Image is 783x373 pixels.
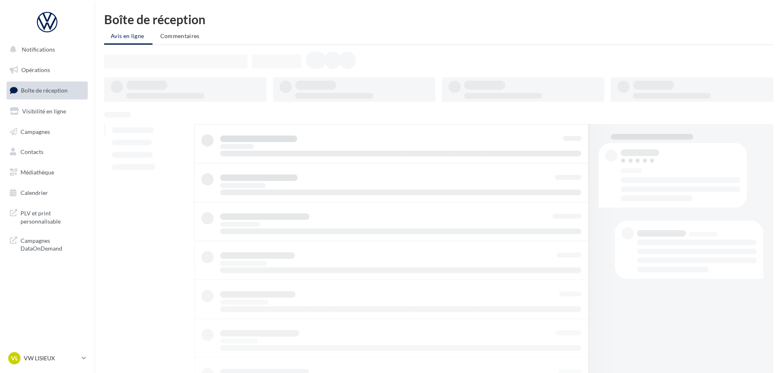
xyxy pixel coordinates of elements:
[22,46,55,53] span: Notifications
[22,108,66,115] span: Visibilité en ligne
[5,123,89,140] a: Campagnes
[5,41,86,58] button: Notifications
[21,87,68,94] span: Boîte de réception
[5,164,89,181] a: Médiathèque
[5,204,89,228] a: PLV et print personnalisable
[20,235,84,253] span: Campagnes DataOnDemand
[5,103,89,120] a: Visibilité en ligne
[5,184,89,201] a: Calendrier
[5,232,89,256] a: Campagnes DataOnDemand
[20,189,48,196] span: Calendrier
[24,354,78,362] p: VW LISIEUX
[5,143,89,161] a: Contacts
[21,66,50,73] span: Opérations
[5,81,89,99] a: Boîte de réception
[104,13,773,25] div: Boîte de réception
[11,354,18,362] span: VL
[20,148,43,155] span: Contacts
[20,169,54,176] span: Médiathèque
[20,208,84,225] span: PLV et print personnalisable
[7,350,88,366] a: VL VW LISIEUX
[160,32,200,39] span: Commentaires
[20,128,50,135] span: Campagnes
[5,61,89,79] a: Opérations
